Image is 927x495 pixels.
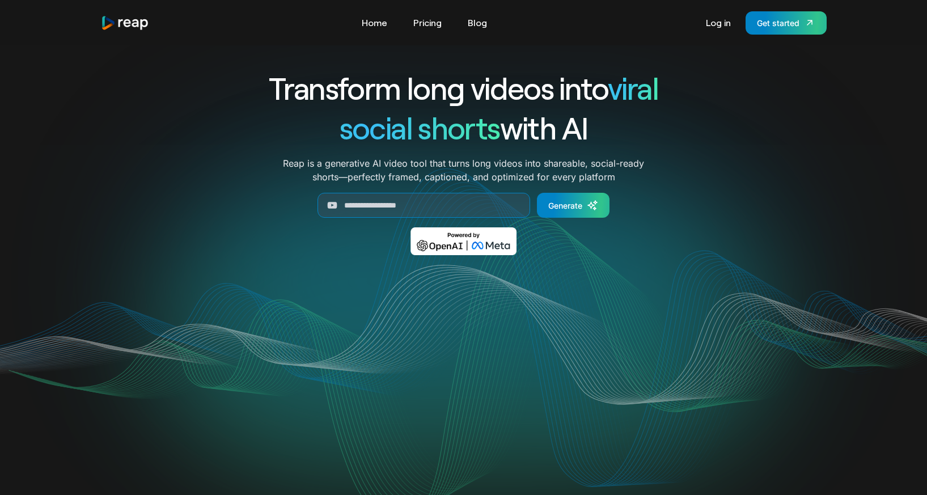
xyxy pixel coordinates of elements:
span: social shorts [340,109,500,146]
span: viral [608,69,658,106]
a: Get started [746,11,827,35]
h1: with AI [228,108,700,147]
div: Generate [548,200,582,211]
a: Generate [537,193,609,218]
form: Generate Form [228,193,700,218]
a: Blog [462,14,493,32]
a: home [101,15,150,31]
img: Powered by OpenAI & Meta [410,227,517,255]
a: Home [356,14,393,32]
div: Get started [757,17,799,29]
p: Reap is a generative AI video tool that turns long videos into shareable, social-ready shorts—per... [283,156,644,184]
img: reap logo [101,15,150,31]
a: Log in [700,14,736,32]
a: Pricing [408,14,447,32]
h1: Transform long videos into [228,68,700,108]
